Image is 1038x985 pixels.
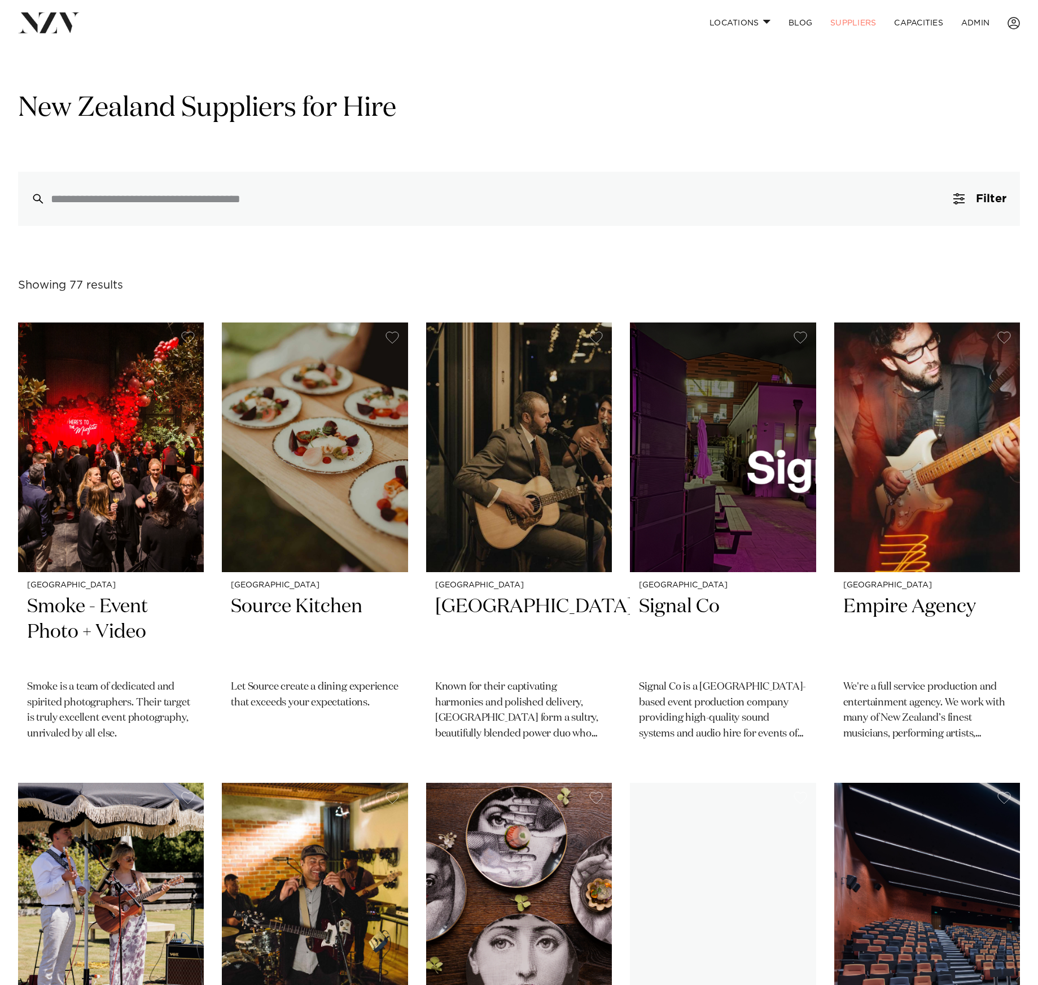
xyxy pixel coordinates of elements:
p: We're a full service production and entertainment agency. We work with many of New Zealand’s fine... [843,679,1011,743]
h2: Smoke - Event Photo + Video [27,594,195,670]
h2: Empire Agency [843,594,1011,670]
a: SUPPLIERS [821,11,885,35]
h1: New Zealand Suppliers for Hire [18,91,1020,127]
p: Known for their captivating harmonies and polished delivery, [GEOGRAPHIC_DATA] form a sultry, bea... [435,679,603,743]
a: [GEOGRAPHIC_DATA] Empire Agency We're a full service production and entertainment agency. We work... [834,322,1020,765]
p: Smoke is a team of dedicated and spirited photographers. Their target is truly excellent event ph... [27,679,195,743]
small: [GEOGRAPHIC_DATA] [231,581,398,590]
small: [GEOGRAPHIC_DATA] [435,581,603,590]
small: [GEOGRAPHIC_DATA] [639,581,807,590]
a: [GEOGRAPHIC_DATA] [GEOGRAPHIC_DATA] Known for their captivating harmonies and polished delivery, ... [426,322,612,765]
h2: Source Kitchen [231,594,398,670]
a: [GEOGRAPHIC_DATA] Signal Co Signal Co is a [GEOGRAPHIC_DATA]-based event production company provi... [630,322,816,765]
a: [GEOGRAPHIC_DATA] Source Kitchen Let Source create a dining experience that exceeds your expectat... [222,322,408,765]
a: Locations [700,11,779,35]
p: Let Source create a dining experience that exceeds your expectations. [231,679,398,711]
a: ADMIN [952,11,998,35]
a: [GEOGRAPHIC_DATA] Smoke - Event Photo + Video Smoke is a team of dedicated and spirited photograp... [18,322,204,765]
h2: Signal Co [639,594,807,670]
span: Filter [976,193,1006,204]
small: [GEOGRAPHIC_DATA] [843,581,1011,590]
img: nzv-logo.png [18,12,80,33]
button: Filter [940,172,1020,226]
small: [GEOGRAPHIC_DATA] [27,581,195,590]
a: Capacities [885,11,952,35]
a: BLOG [779,11,821,35]
h2: [GEOGRAPHIC_DATA] [435,594,603,670]
p: Signal Co is a [GEOGRAPHIC_DATA]-based event production company providing high-quality sound syst... [639,679,807,743]
div: Showing 77 results [18,277,123,294]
